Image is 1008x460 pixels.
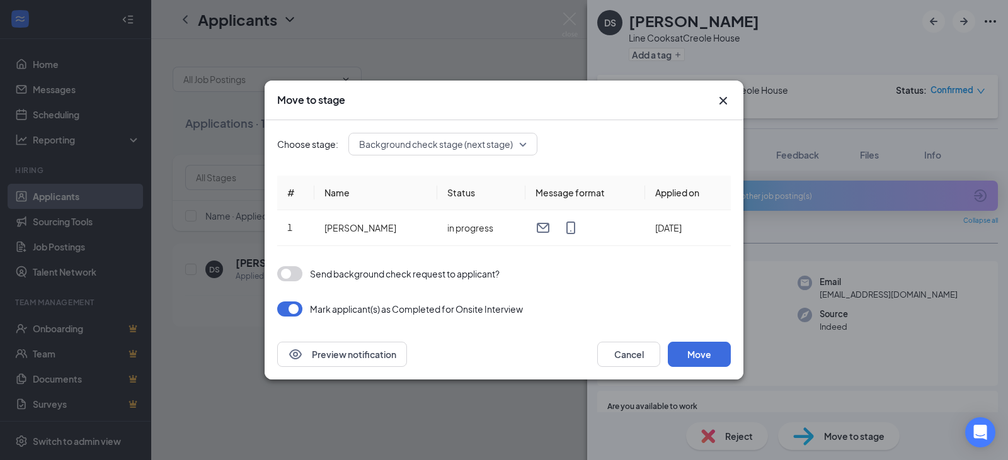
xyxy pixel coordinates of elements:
th: Message format [525,176,645,210]
td: in progress [437,210,525,246]
div: Send background check request to applicant? [310,267,500,281]
th: Applied on [645,176,731,210]
svg: Email [535,220,551,235]
button: Move [668,342,731,367]
button: EyePreview notification [277,342,407,367]
svg: Cross [716,93,731,108]
th: Name [314,176,437,210]
p: Mark applicant(s) as Completed for Onsite Interview [310,303,523,315]
th: # [277,176,314,210]
span: 1 [287,222,292,233]
button: Cancel [597,342,660,367]
h3: Move to stage [277,93,345,107]
span: Background check stage (next stage) [359,135,513,154]
svg: MobileSms [563,220,578,235]
svg: Eye [288,347,303,362]
button: Close [716,93,731,108]
td: [DATE] [645,210,731,246]
div: Open Intercom Messenger [965,417,995,447]
span: [PERSON_NAME] [324,222,396,233]
th: Status [437,176,525,210]
span: Choose stage: [277,137,338,151]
